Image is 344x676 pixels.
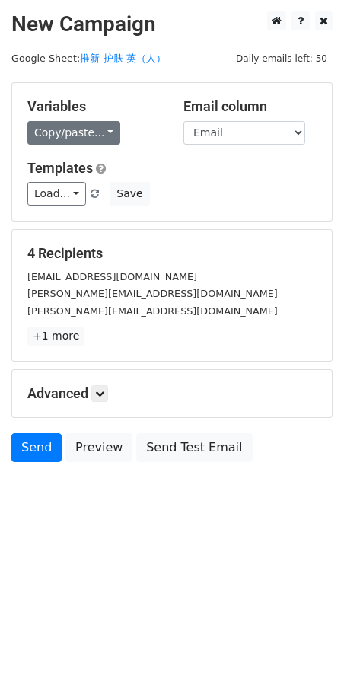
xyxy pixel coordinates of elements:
[268,603,344,676] div: 聊天小组件
[27,271,197,282] small: [EMAIL_ADDRESS][DOMAIN_NAME]
[80,53,166,64] a: 推新-护肤-英（人）
[27,121,120,145] a: Copy/paste...
[110,182,149,206] button: Save
[65,433,132,462] a: Preview
[27,245,317,262] h5: 4 Recipients
[268,603,344,676] iframe: Chat Widget
[231,50,333,67] span: Daily emails left: 50
[27,182,86,206] a: Load...
[27,160,93,176] a: Templates
[27,385,317,402] h5: Advanced
[27,305,278,317] small: [PERSON_NAME][EMAIL_ADDRESS][DOMAIN_NAME]
[231,53,333,64] a: Daily emails left: 50
[11,433,62,462] a: Send
[136,433,252,462] a: Send Test Email
[11,53,166,64] small: Google Sheet:
[11,11,333,37] h2: New Campaign
[27,288,278,299] small: [PERSON_NAME][EMAIL_ADDRESS][DOMAIN_NAME]
[27,327,84,346] a: +1 more
[27,98,161,115] h5: Variables
[183,98,317,115] h5: Email column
